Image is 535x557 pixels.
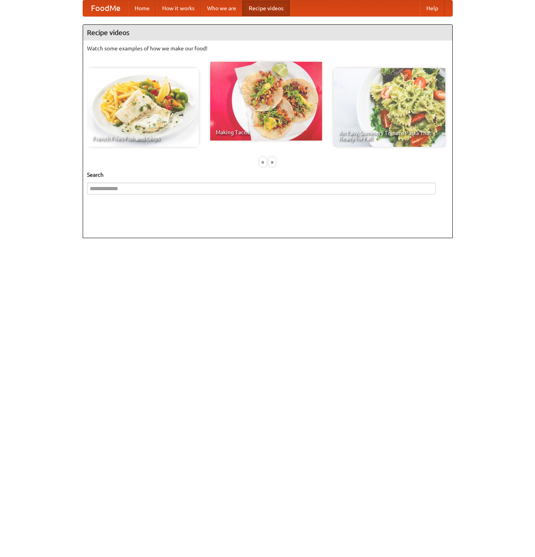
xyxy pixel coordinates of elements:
[268,157,276,167] div: »
[333,68,445,147] a: An Easy, Summery Tomato Pasta That's Ready for Fall
[420,0,444,16] a: Help
[156,0,201,16] a: How it works
[216,130,317,135] span: Making Tacos
[87,171,448,179] h5: Search
[93,136,193,141] span: French Fries Fish and Chips
[210,62,322,141] a: Making Tacos
[87,44,448,52] p: Watch some examples of how we make our food!
[339,130,440,141] span: An Easy, Summery Tomato Pasta That's Ready for Fall
[201,0,243,16] a: Who we are
[83,0,128,16] a: FoodMe
[243,0,290,16] a: Recipe videos
[83,25,452,41] h4: Recipe videos
[259,157,267,167] div: «
[128,0,156,16] a: Home
[87,68,199,147] a: French Fries Fish and Chips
